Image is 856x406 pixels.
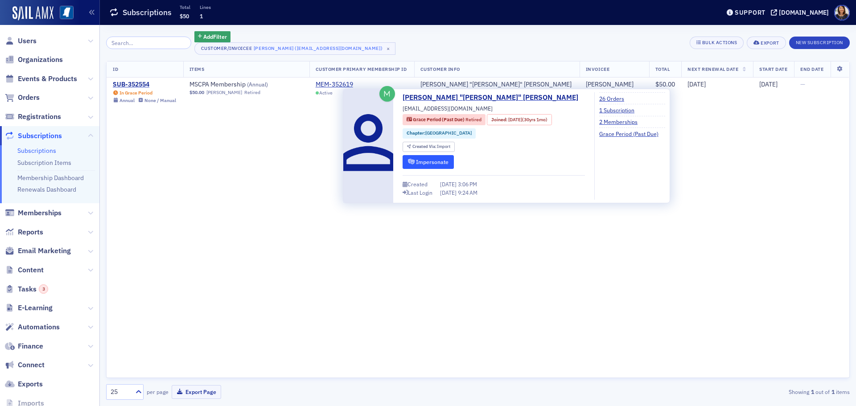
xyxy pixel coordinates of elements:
[586,66,609,72] span: Invoicee
[800,80,805,88] span: —
[5,93,40,103] a: Orders
[12,6,53,21] img: SailAMX
[403,114,486,125] div: Grace Period (Past Due): Grace Period (Past Due): Retired
[655,66,670,72] span: Total
[200,12,203,20] span: 1
[5,284,48,294] a: Tasks3
[18,303,53,313] span: E-Learning
[18,36,37,46] span: Users
[5,55,63,65] a: Organizations
[687,66,738,72] span: Next Renewal Date
[200,4,211,10] p: Lines
[180,12,189,20] span: $50
[687,80,706,88] span: [DATE]
[759,80,778,88] span: [DATE]
[403,92,585,103] a: [PERSON_NAME] "[PERSON_NAME]" [PERSON_NAME]
[18,284,48,294] span: Tasks
[771,9,832,16] button: [DOMAIN_NAME]
[17,159,71,167] a: Subscription Items
[440,189,458,196] span: [DATE]
[5,74,77,84] a: Events & Products
[403,128,476,139] div: Chapter:
[18,55,63,65] span: Organizations
[194,31,231,42] button: AddFilter
[702,40,737,45] div: Bulk Actions
[412,144,437,149] span: Created Via :
[144,98,176,103] div: None / Manual
[608,388,850,396] div: Showing out of items
[254,44,383,53] div: [PERSON_NAME] ([EMAIL_ADDRESS][DOMAIN_NAME])
[319,90,333,96] span: Active
[508,116,547,123] div: (30yrs 1mo)
[18,246,71,256] span: Email Marketing
[789,37,850,49] button: New Subscription
[172,385,221,399] button: Export Page
[420,66,460,72] span: Customer Info
[420,81,572,89] a: [PERSON_NAME] "[PERSON_NAME]" [PERSON_NAME]
[18,379,43,389] span: Exports
[206,90,242,95] a: [PERSON_NAME]
[18,341,43,351] span: Finance
[735,8,765,16] div: Support
[5,265,44,275] a: Content
[655,80,675,88] span: $50.00
[491,116,508,123] span: Joined :
[408,190,432,195] div: Last Login
[147,388,169,396] label: per page
[403,104,493,112] span: [EMAIL_ADDRESS][DOMAIN_NAME]
[407,130,472,137] a: Chapter:[GEOGRAPHIC_DATA]
[440,180,458,188] span: [DATE]
[189,90,204,95] span: $50.00
[789,38,850,46] a: New Subscription
[113,81,176,89] a: SUB-352554
[119,98,135,103] div: Annual
[123,7,172,18] h1: Subscriptions
[189,81,302,89] span: MSCPA Membership
[39,284,48,294] div: 3
[180,4,190,10] p: Total
[759,66,787,72] span: Start Date
[5,360,45,370] a: Connect
[5,322,60,332] a: Automations
[201,45,252,51] div: Customer/Invoicee
[113,66,118,72] span: ID
[17,147,56,155] a: Subscriptions
[413,116,465,123] span: Grace Period (Past Due)
[5,112,61,122] a: Registrations
[458,180,477,188] span: 3:06 PM
[111,387,130,397] div: 25
[203,33,227,41] span: Add Filter
[407,130,425,136] span: Chapter :
[17,185,76,193] a: Renewals Dashboard
[761,41,779,45] div: Export
[5,227,43,237] a: Reports
[247,81,268,88] span: ( Annual )
[599,130,665,138] a: Grace Period (Past Due)
[5,246,71,256] a: Email Marketing
[800,66,823,72] span: End Date
[194,42,396,55] button: Customer/Invoicee[PERSON_NAME] ([EMAIL_ADDRESS][DOMAIN_NAME])×
[599,94,631,103] a: 26 Orders
[18,112,61,122] span: Registrations
[407,116,481,123] a: Grace Period (Past Due) Retired
[316,66,407,72] span: Customer Primary Membership ID
[599,118,644,126] a: 2 Memberships
[747,37,786,49] button: Export
[53,6,74,21] a: View Homepage
[18,360,45,370] span: Connect
[830,388,836,396] strong: 1
[779,8,829,16] div: [DOMAIN_NAME]
[586,81,634,89] a: [PERSON_NAME]
[5,208,62,218] a: Memberships
[508,116,522,123] span: [DATE]
[106,37,191,49] input: Search…
[458,189,477,196] span: 9:24 AM
[599,106,641,114] a: 1 Subscription
[18,131,62,141] span: Subscriptions
[465,116,481,123] span: Retired
[690,37,744,49] button: Bulk Actions
[189,66,205,72] span: Items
